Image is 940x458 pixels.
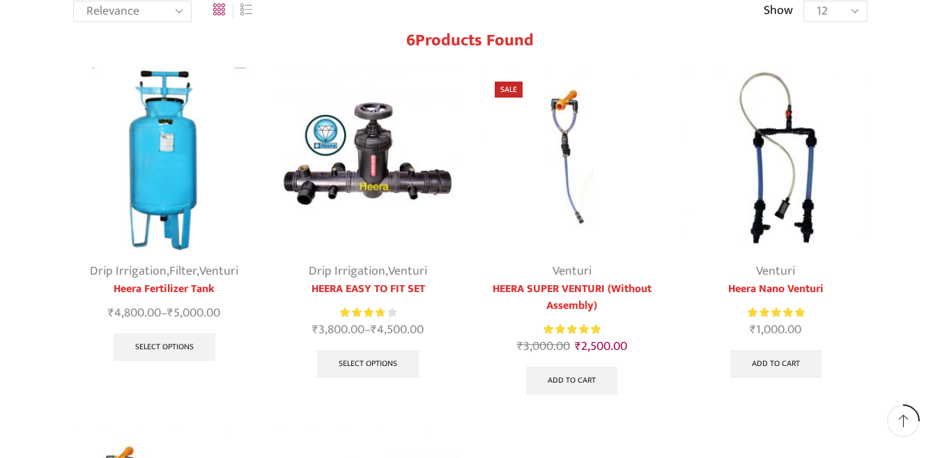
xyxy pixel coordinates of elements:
img: Heera Super Venturi [481,68,664,251]
bdi: 2,500.00 [575,336,627,357]
span: Rated out of 5 [340,305,383,320]
a: HEERA SUPER VENTURI (Without Assembly) [481,281,664,314]
a: Venturi [553,261,592,282]
span: Rated out of 5 [544,322,600,337]
bdi: 4,500.00 [371,319,424,340]
a: HEERA EASY TO FIT SET [277,281,460,298]
span: – [277,321,460,339]
div: , , [73,262,256,281]
bdi: 5,000.00 [167,303,220,323]
span: Sale [495,82,523,98]
a: Add to cart: “HEERA SUPER VENTURI (Without Assembly)” [526,367,617,395]
span: ₹ [750,319,756,340]
span: Show [764,2,793,20]
div: Rated 3.83 out of 5 [340,305,396,320]
span: 6 [406,26,415,54]
a: Select options for “Heera Fertilizer Tank” [114,333,215,361]
img: Heera Fertilizer Tank [73,68,256,251]
a: Venturi [756,261,795,282]
a: Venturi [388,261,427,282]
span: ₹ [108,303,114,323]
span: ₹ [371,319,377,340]
a: Add to cart: “Heera Nano Venturi” [730,350,822,378]
bdi: 3,800.00 [312,319,364,340]
span: – [73,304,256,323]
div: , [277,262,460,281]
bdi: 3,000.00 [517,336,570,357]
bdi: 1,000.00 [750,319,801,340]
a: Select options for “HEERA EASY TO FIT SET” [317,350,419,378]
span: Rated out of 5 [748,305,804,320]
a: Filter [169,261,197,282]
bdi: 4,800.00 [108,303,161,323]
a: Venturi [199,261,238,282]
span: ₹ [312,319,318,340]
img: Heera Nano Venturi [684,68,868,251]
span: ₹ [167,303,174,323]
select: Shop order [73,1,192,22]
img: Heera Easy To Fit Set [277,68,460,251]
span: ₹ [575,336,581,357]
a: Drip Irrigation [90,261,167,282]
a: Heera Fertilizer Tank [73,281,256,298]
div: Rated 5.00 out of 5 [748,305,804,320]
span: ₹ [517,336,523,357]
div: Rated 5.00 out of 5 [544,322,600,337]
a: Drip Irrigation [309,261,385,282]
a: Heera Nano Venturi [684,281,868,298]
span: Products found [415,26,534,54]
